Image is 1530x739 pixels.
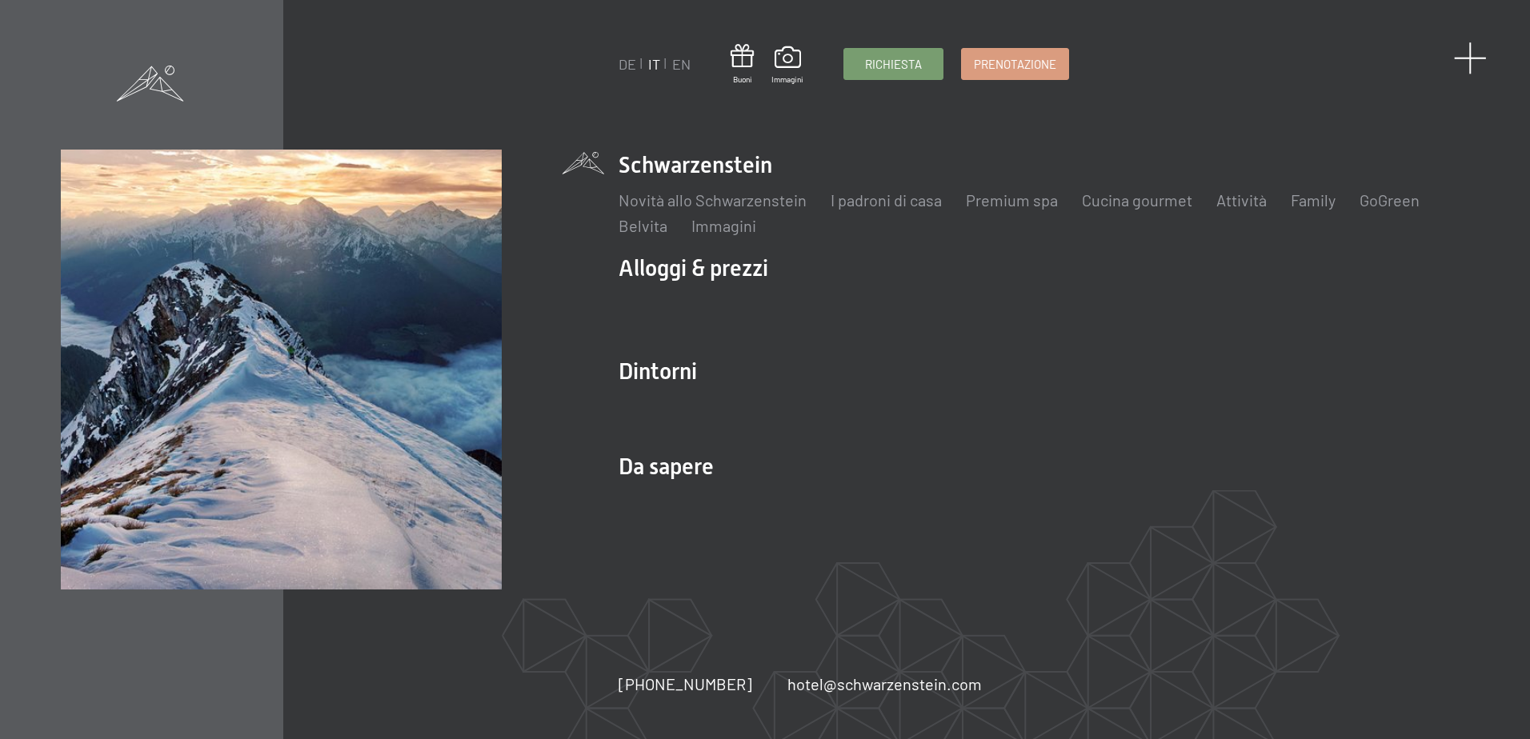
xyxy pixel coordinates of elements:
a: Richiesta [844,49,943,79]
a: GoGreen [1360,190,1420,210]
a: [PHONE_NUMBER] [619,673,752,695]
a: IT [648,55,660,73]
span: Prenotazione [974,56,1056,73]
a: Novità allo Schwarzenstein [619,190,807,210]
a: Belvita [619,216,667,235]
a: EN [672,55,691,73]
a: Immagini [771,46,803,85]
a: Premium spa [966,190,1058,210]
span: Buoni [731,74,754,85]
span: [PHONE_NUMBER] [619,674,752,693]
a: hotel@schwarzenstein.com [787,673,982,695]
a: I padroni di casa [831,190,942,210]
span: Immagini [771,74,803,85]
span: Richiesta [865,56,922,73]
a: DE [619,55,636,73]
a: Attività [1216,190,1267,210]
a: Buoni [731,44,754,85]
a: Family [1291,190,1336,210]
a: Immagini [691,216,756,235]
a: Cucina gourmet [1082,190,1192,210]
a: Prenotazione [962,49,1068,79]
